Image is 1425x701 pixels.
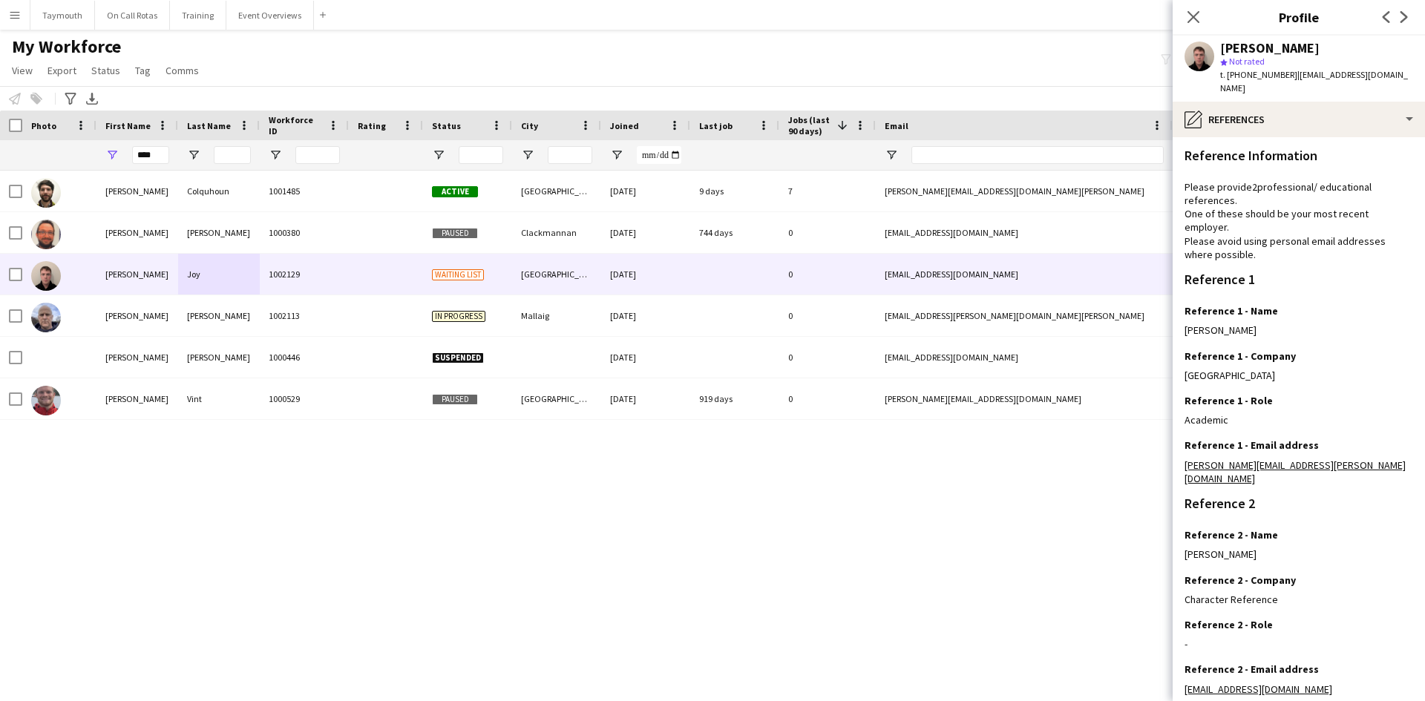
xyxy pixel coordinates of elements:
[601,171,690,211] div: [DATE]
[160,61,205,80] a: Comms
[31,120,56,131] span: Photo
[512,295,601,336] div: Mallaig
[1185,349,1296,363] h3: Reference 1 - Company
[885,120,908,131] span: Email
[637,146,681,164] input: Joined Filter Input
[260,254,349,294] div: 1002129
[1229,56,1265,67] span: Not rated
[876,295,1173,336] div: [EMAIL_ADDRESS][PERSON_NAME][DOMAIN_NAME][PERSON_NAME]
[1185,234,1413,261] div: Please avoid using personal email addresses where possible.
[788,114,831,136] span: Jobs (last 90 days)
[876,254,1173,294] div: [EMAIL_ADDRESS][DOMAIN_NAME]
[610,148,623,162] button: Open Filter Menu
[178,378,260,419] div: Vint
[1185,273,1255,286] h3: Reference 1
[432,228,478,239] span: Paused
[132,146,169,164] input: First Name Filter Input
[699,120,733,131] span: Last job
[260,171,349,211] div: 1001485
[1185,573,1296,587] h3: Reference 2 - Company
[512,171,601,211] div: [GEOGRAPHIC_DATA]
[690,171,779,211] div: 9 days
[62,90,79,108] app-action-btn: Advanced filters
[911,146,1164,164] input: Email Filter Input
[876,378,1173,419] div: [PERSON_NAME][EMAIL_ADDRESS][DOMAIN_NAME]
[1185,207,1413,234] div: One of these should be your most recent employer.
[432,394,478,405] span: Paused
[129,61,157,80] a: Tag
[178,212,260,253] div: [PERSON_NAME]
[1185,369,1413,382] div: [GEOGRAPHIC_DATA]
[1185,528,1278,542] h3: Reference 2 - Name
[1185,438,1319,452] h3: Reference 1 - Email address
[96,295,178,336] div: [PERSON_NAME]
[779,171,876,211] div: 7
[31,178,61,208] img: Neil Colquhoun
[96,337,178,378] div: [PERSON_NAME]
[6,61,39,80] a: View
[1185,149,1317,162] h3: Reference Information
[260,212,349,253] div: 1000380
[1185,637,1413,651] div: -
[178,295,260,336] div: [PERSON_NAME]
[178,337,260,378] div: [PERSON_NAME]
[512,254,601,294] div: [GEOGRAPHIC_DATA]
[1252,180,1257,194] span: 2
[779,378,876,419] div: 0
[95,1,170,30] button: On Call Rotas
[690,212,779,253] div: 744 days
[1185,180,1413,207] div: Please provide professional/ educational references.
[12,36,121,58] span: My Workforce
[432,311,485,322] span: In progress
[187,120,231,131] span: Last Name
[432,352,484,363] span: Suspended
[876,337,1173,378] div: [EMAIL_ADDRESS][DOMAIN_NAME]
[432,269,484,280] span: Waiting list
[432,120,461,131] span: Status
[135,64,151,77] span: Tag
[260,337,349,378] div: 1000446
[214,146,251,164] input: Last Name Filter Input
[295,146,340,164] input: Workforce ID Filter Input
[96,378,178,419] div: [PERSON_NAME]
[47,64,76,77] span: Export
[1185,458,1406,485] a: [PERSON_NAME][EMAIL_ADDRESS][PERSON_NAME][DOMAIN_NAME]
[1220,69,1297,80] span: t. [PHONE_NUMBER]
[1185,662,1319,676] h3: Reference 2 - Email address
[1185,413,1413,427] div: Academic
[96,171,178,211] div: [PERSON_NAME]
[85,61,126,80] a: Status
[1185,394,1273,407] h3: Reference 1 - Role
[601,295,690,336] div: [DATE]
[1185,547,1413,561] div: [PERSON_NAME]
[601,254,690,294] div: [DATE]
[1185,682,1332,696] a: [EMAIL_ADDRESS][DOMAIN_NAME]
[1173,7,1425,27] h3: Profile
[876,171,1173,211] div: [PERSON_NAME][EMAIL_ADDRESS][DOMAIN_NAME][PERSON_NAME]
[30,1,95,30] button: Taymouth
[105,120,151,131] span: First Name
[779,295,876,336] div: 0
[512,212,601,253] div: Clackmannan
[260,295,349,336] div: 1002113
[12,64,33,77] span: View
[31,220,61,249] img: Neil Burnside
[512,378,601,419] div: [GEOGRAPHIC_DATA]
[779,254,876,294] div: 0
[1185,497,1255,510] h3: Reference 2
[1185,323,1413,337] div: [PERSON_NAME]
[690,378,779,419] div: 919 days
[260,378,349,419] div: 1000529
[31,386,61,415] img: Neil Vint
[187,148,200,162] button: Open Filter Menu
[269,148,282,162] button: Open Filter Menu
[83,90,101,108] app-action-btn: Export XLSX
[601,337,690,378] div: [DATE]
[1220,69,1408,93] span: | [EMAIL_ADDRESS][DOMAIN_NAME]
[521,148,534,162] button: Open Filter Menu
[269,114,322,136] span: Workforce ID
[96,212,178,253] div: [PERSON_NAME]
[105,148,119,162] button: Open Filter Menu
[601,378,690,419] div: [DATE]
[170,1,226,30] button: Training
